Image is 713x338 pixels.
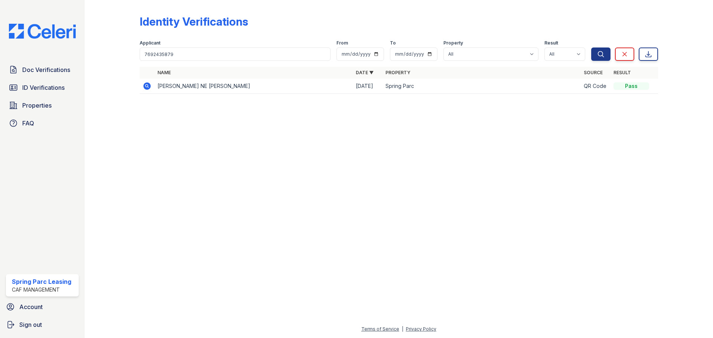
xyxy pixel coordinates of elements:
[443,40,463,46] label: Property
[22,83,65,92] span: ID Verifications
[6,116,79,131] a: FAQ
[140,47,331,61] input: Search by name or phone number
[22,101,52,110] span: Properties
[22,65,70,74] span: Doc Verifications
[12,277,71,286] div: Spring Parc Leasing
[402,326,403,332] div: |
[382,79,581,94] td: Spring Parc
[544,40,558,46] label: Result
[22,119,34,128] span: FAQ
[336,40,348,46] label: From
[154,79,353,94] td: [PERSON_NAME] NE [PERSON_NAME]
[613,70,631,75] a: Result
[19,302,43,311] span: Account
[140,15,248,28] div: Identity Verifications
[140,40,160,46] label: Applicant
[406,326,436,332] a: Privacy Policy
[6,98,79,113] a: Properties
[6,80,79,95] a: ID Verifications
[584,70,603,75] a: Source
[157,70,171,75] a: Name
[353,79,382,94] td: [DATE]
[390,40,396,46] label: To
[385,70,410,75] a: Property
[12,286,71,293] div: CAF Management
[356,70,374,75] a: Date ▼
[3,317,82,332] a: Sign out
[361,326,399,332] a: Terms of Service
[6,62,79,77] a: Doc Verifications
[19,320,42,329] span: Sign out
[3,299,82,314] a: Account
[3,24,82,39] img: CE_Logo_Blue-a8612792a0a2168367f1c8372b55b34899dd931a85d93a1a3d3e32e68fde9ad4.png
[613,82,649,90] div: Pass
[581,79,611,94] td: QR Code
